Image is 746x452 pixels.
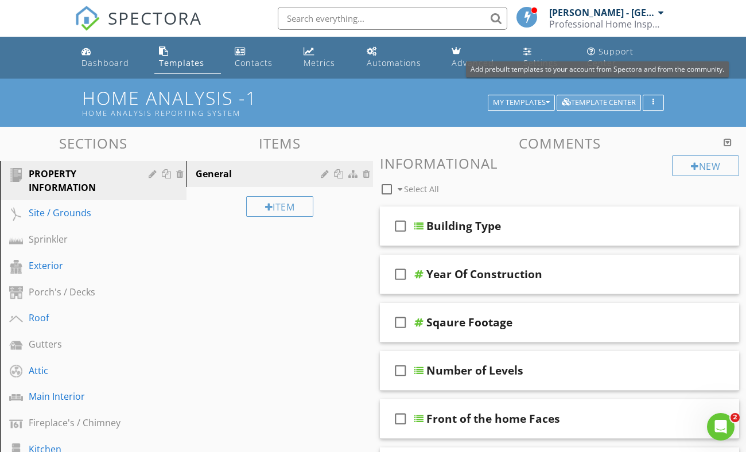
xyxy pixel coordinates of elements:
h1: Home Analysis -1 [82,88,664,117]
h3: Comments [380,135,739,151]
div: Roof [29,311,132,325]
i: check_box_outline_blank [391,357,410,384]
a: SPECTORA [75,15,202,40]
div: Exterior [29,259,132,272]
div: My Templates [493,99,550,107]
div: New [672,155,739,176]
div: Front of the home Faces [426,412,560,426]
div: Dashboard [81,57,129,68]
a: Templates [154,41,220,74]
div: Gutters [29,337,132,351]
img: The Best Home Inspection Software - Spectora [75,6,100,31]
div: Attic [29,364,132,377]
input: Search everything... [278,7,507,30]
div: Support Center [587,46,634,68]
div: Settings [523,57,558,68]
a: Support Center [582,41,669,74]
i: check_box_outline_blank [391,309,410,336]
div: Contacts [235,57,273,68]
div: Sprinkler [29,232,132,246]
div: Site / Grounds [29,206,132,220]
button: My Templates [488,95,555,111]
span: 2 [731,413,740,422]
div: Automations [367,57,421,68]
div: Professional Home Inspections [549,18,664,30]
iframe: Intercom live chat [707,413,735,441]
div: Building Type [426,219,501,233]
a: Template Center [557,96,641,107]
div: Home Analysis Reporting System [82,108,492,118]
h3: Informational [380,155,739,171]
button: Template Center [557,95,641,111]
span: Add prebuilt templates to your account from Spectora and from the community. [471,64,724,74]
i: check_box_outline_blank [391,260,410,288]
a: Contacts [230,41,290,74]
div: Advanced [452,57,494,68]
a: Settings [519,41,573,74]
div: Fireplace's / Chimney [29,416,132,430]
div: Year Of Construction [426,267,542,281]
a: Advanced [447,41,510,74]
a: Metrics [299,41,353,74]
div: [PERSON_NAME] - [GEOGRAPHIC_DATA]. Lic. #257 [549,7,655,18]
a: Dashboard [77,41,145,74]
i: check_box_outline_blank [391,212,410,240]
div: Porch's / Decks [29,285,132,299]
div: General [196,167,324,181]
h3: Items [187,135,373,151]
div: Templates [159,57,204,68]
div: PROPERTY INFORMATION [29,167,132,194]
span: SPECTORA [108,6,202,30]
span: Select All [404,184,439,194]
a: Automations (Basic) [362,41,438,74]
div: Item [246,196,314,217]
i: check_box_outline_blank [391,405,410,432]
div: Number of Levels [426,364,523,377]
div: Metrics [304,57,335,68]
div: Template Center [562,99,636,107]
div: Sqaure Footage [426,315,512,329]
div: Main Interior [29,389,132,403]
